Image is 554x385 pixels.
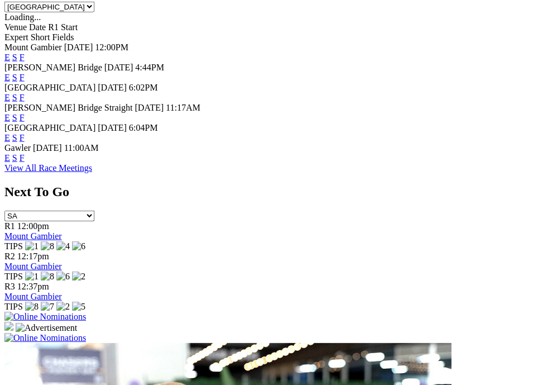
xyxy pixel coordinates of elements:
span: R1 Start [48,22,78,32]
img: 2 [56,302,70,312]
a: S [12,133,17,142]
span: [DATE] [135,103,164,112]
span: Expert [4,32,28,42]
span: R2 [4,251,15,261]
span: [PERSON_NAME] Bridge [4,63,102,72]
span: 4:44PM [135,63,164,72]
span: TIPS [4,302,23,311]
a: F [20,93,25,102]
img: 1 [25,272,39,282]
img: 8 [25,302,39,312]
a: Mount Gambier [4,231,62,241]
span: R3 [4,282,15,291]
span: TIPS [4,272,23,281]
a: S [12,153,17,163]
span: [GEOGRAPHIC_DATA] [4,123,95,132]
a: Mount Gambier [4,292,62,301]
a: E [4,153,10,163]
a: E [4,93,10,102]
a: S [12,93,17,102]
a: E [4,133,10,142]
a: F [20,113,25,122]
span: Venue [4,22,27,32]
img: 1 [25,241,39,251]
span: Short [31,32,50,42]
span: 12:00PM [95,42,128,52]
span: TIPS [4,241,23,251]
span: 6:02PM [129,83,158,92]
img: 7 [41,302,54,312]
a: S [12,73,17,82]
span: [DATE] [98,83,127,92]
a: S [12,53,17,62]
a: E [4,113,10,122]
img: 15187_Greyhounds_GreysPlayCentral_Resize_SA_WebsiteBanner_300x115_2025.jpg [4,322,13,331]
img: 8 [41,272,54,282]
span: 11:17AM [166,103,200,112]
a: S [12,113,17,122]
span: [DATE] [104,63,133,72]
span: [DATE] [33,143,62,153]
span: [PERSON_NAME] Bridge Straight [4,103,132,112]
img: Advertisement [16,323,77,333]
span: 11:00AM [64,143,99,153]
span: Gawler [4,143,31,153]
img: Online Nominations [4,333,86,343]
span: [GEOGRAPHIC_DATA] [4,83,95,92]
a: F [20,133,25,142]
img: 8 [41,241,54,251]
a: Mount Gambier [4,262,62,271]
span: Loading... [4,12,41,22]
span: 12:17pm [17,251,49,261]
img: 4 [56,241,70,251]
a: E [4,73,10,82]
a: F [20,73,25,82]
span: Mount Gambier [4,42,62,52]
span: Fields [52,32,74,42]
span: [DATE] [64,42,93,52]
a: F [20,53,25,62]
span: [DATE] [98,123,127,132]
img: 6 [56,272,70,282]
img: 2 [72,272,85,282]
img: 6 [72,241,85,251]
span: Date [29,22,46,32]
a: E [4,53,10,62]
h2: Next To Go [4,184,550,199]
span: 12:37pm [17,282,49,291]
span: 6:04PM [129,123,158,132]
img: 5 [72,302,85,312]
a: View All Race Meetings [4,163,92,173]
span: 12:00pm [17,221,49,231]
span: R1 [4,221,15,231]
img: Online Nominations [4,312,86,322]
a: F [20,153,25,163]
